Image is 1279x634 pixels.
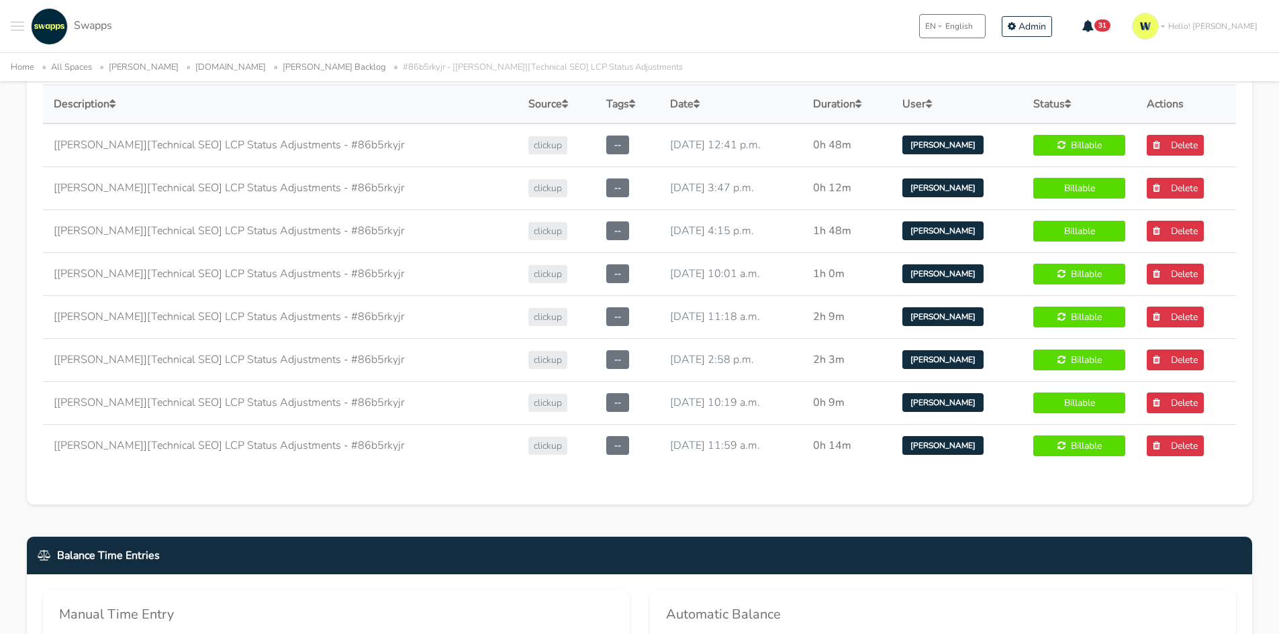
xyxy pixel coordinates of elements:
[892,85,1023,123] th: User
[659,85,802,123] th: Date
[283,61,386,73] a: [PERSON_NAME] Backlog
[1147,435,1204,456] a: Delete
[1147,135,1204,156] a: Delete
[606,136,629,154] span: --
[606,393,629,412] span: --
[1033,178,1125,199] a: Billable
[659,424,802,467] td: [DATE] 11:59 a.m.
[1033,350,1125,370] a: Billable
[1147,307,1204,327] a: Delete
[802,295,892,338] td: 2h 9m
[74,18,112,33] span: Swapps
[11,8,24,45] button: Toggle navigation menu
[27,537,1252,574] div: Balance Time Entries
[606,264,629,283] span: --
[1033,221,1125,242] a: Billable
[528,394,567,412] span: clickup
[1033,392,1125,413] a: Billable
[1033,307,1125,327] a: Billable
[945,20,973,32] span: English
[11,61,34,73] a: Home
[31,8,68,45] img: swapps-linkedin-v2.jpg
[659,252,802,295] td: [DATE] 10:01 a.m.
[666,606,1221,623] h5: Automatic Balance
[802,381,892,424] td: 0h 9m
[659,381,802,424] td: [DATE] 10:19 a.m.
[1147,350,1204,370] a: Delete
[802,85,892,123] th: Duration
[1132,13,1159,40] img: isotipo-3-3e143c57.png
[1033,264,1125,284] a: Billable
[902,178,984,197] span: [PERSON_NAME]
[902,350,984,369] span: [PERSON_NAME]
[596,85,660,123] th: Tags
[606,178,629,197] span: --
[802,338,892,381] td: 2h 3m
[606,436,629,455] span: --
[1168,20,1258,32] span: Hello! [PERSON_NAME]
[902,307,984,326] span: [PERSON_NAME]
[659,123,802,167] td: [DATE] 12:41 p.m.
[528,265,567,283] span: clickup
[1019,20,1046,33] span: Admin
[109,61,179,73] a: [PERSON_NAME]
[802,123,892,167] td: 0h 48m
[1147,392,1204,413] a: Delete
[802,209,892,252] td: 1h 48m
[528,437,567,455] span: clickup
[43,295,518,338] td: [[PERSON_NAME]][Technical SEO] LCP Status Adjustments - #86b5rkyjr
[28,8,112,45] a: Swapps
[1147,178,1204,199] a: Delete
[902,136,984,154] span: [PERSON_NAME]
[195,61,266,73] a: [DOMAIN_NAME]
[43,381,518,424] td: [[PERSON_NAME]][Technical SEO] LCP Status Adjustments - #86b5rkyjr
[1127,7,1268,45] a: Hello! [PERSON_NAME]
[802,252,892,295] td: 1h 0m
[919,14,986,38] button: ENEnglish
[43,252,518,295] td: [[PERSON_NAME]][Technical SEO] LCP Status Adjustments - #86b5rkyjr
[528,222,567,240] span: clickup
[1094,19,1111,32] span: 31
[59,606,614,623] h5: Manual Time Entry
[1074,15,1120,38] button: 31
[659,295,802,338] td: [DATE] 11:18 a.m.
[902,264,984,283] span: [PERSON_NAME]
[902,393,984,412] span: [PERSON_NAME]
[1147,264,1204,284] a: Delete
[389,60,683,75] li: #86b5rkyjr - [[PERSON_NAME]][Technical SEO] LCP Status Adjustments
[659,166,802,209] td: [DATE] 3:47 p.m.
[528,351,567,369] span: clickup
[659,209,802,252] td: [DATE] 4:15 p.m.
[1147,221,1204,242] a: Delete
[43,85,518,123] th: Description
[1136,85,1236,123] th: Actions
[902,436,984,455] span: [PERSON_NAME]
[606,307,629,326] span: --
[902,221,984,240] span: [PERSON_NAME]
[606,350,629,369] span: --
[1023,85,1135,123] th: Status
[43,166,518,209] td: [[PERSON_NAME]][Technical SEO] LCP Status Adjustments - #86b5rkyjr
[43,209,518,252] td: [[PERSON_NAME]][Technical SEO] LCP Status Adjustments - #86b5rkyjr
[1033,135,1125,156] a: Billable
[659,338,802,381] td: [DATE] 2:58 p.m.
[802,424,892,467] td: 0h 14m
[43,424,518,467] td: [[PERSON_NAME]][Technical SEO] LCP Status Adjustments - #86b5rkyjr
[43,123,518,167] td: [[PERSON_NAME]][Technical SEO] LCP Status Adjustments - #86b5rkyjr
[528,179,567,197] span: clickup
[802,166,892,209] td: 0h 12m
[1033,435,1125,456] a: Billable
[1002,16,1052,37] a: Admin
[43,338,518,381] td: [[PERSON_NAME]][Technical SEO] LCP Status Adjustments - #86b5rkyjr
[518,85,596,123] th: Source
[528,308,567,326] span: clickup
[528,136,567,154] span: clickup
[606,221,629,240] span: --
[51,61,92,73] a: All Spaces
